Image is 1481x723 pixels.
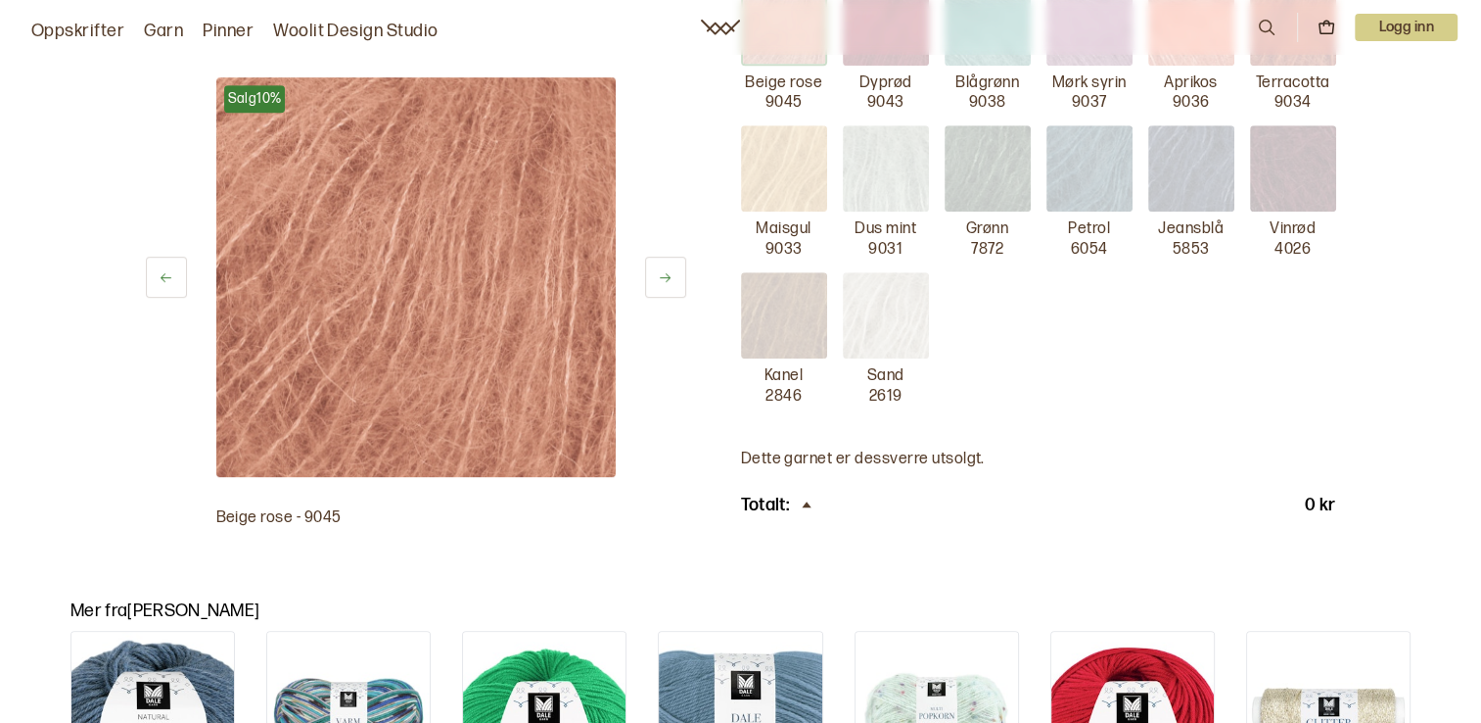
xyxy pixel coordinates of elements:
[867,366,904,387] p: Sand
[945,125,1031,212] img: Grønn
[144,18,183,45] a: Garn
[969,93,1006,114] p: 9038
[765,240,803,261] p: 9033
[216,77,616,477] img: Bilde av garn
[955,73,1019,94] p: Blågrønn
[867,93,904,114] p: 9043
[224,85,286,113] div: Salg 10 %
[1046,125,1133,212] img: Petrol
[843,272,929,359] img: Sand
[741,494,789,517] p: Totalt:
[741,450,1336,470] p: Dette garnet er dessverre utsolgt.
[70,600,1411,623] p: Mer fra [PERSON_NAME]
[971,240,1003,261] p: 7872
[203,18,254,45] a: Pinner
[1052,73,1127,94] p: Mørk syrin
[741,272,827,359] img: Kanel
[1274,93,1312,114] p: 9034
[1164,73,1217,94] p: Aprikos
[1072,93,1107,114] p: 9037
[855,219,916,240] p: Dus mint
[1173,93,1210,114] p: 9036
[1355,14,1458,41] button: User dropdown
[868,240,902,261] p: 9031
[1148,125,1234,212] img: Jeansblå
[1305,494,1335,517] p: 0 kr
[1173,240,1210,261] p: 5853
[1355,14,1458,41] p: Logg inn
[1270,219,1316,240] p: Vinrød
[745,73,822,94] p: Beige rose
[765,387,802,408] p: 2846
[1068,219,1110,240] p: Petrol
[859,73,912,94] p: Dyprød
[701,20,740,35] a: Woolit
[1158,219,1224,240] p: Jeansblå
[756,219,810,240] p: Maisgul
[1274,240,1311,261] p: 4026
[741,125,827,212] img: Maisgul
[869,387,902,408] p: 2619
[764,366,803,387] p: Kanel
[741,494,816,517] div: Totalt:
[31,18,124,45] a: Oppskrifter
[765,93,803,114] p: 9045
[273,18,439,45] a: Woolit Design Studio
[1256,73,1330,94] p: Terracotta
[1071,240,1108,261] p: 6054
[216,508,616,529] p: Beige rose - 9045
[843,125,929,212] img: Dus mint
[966,219,1008,240] p: Grønn
[1250,125,1336,212] img: Vinrød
